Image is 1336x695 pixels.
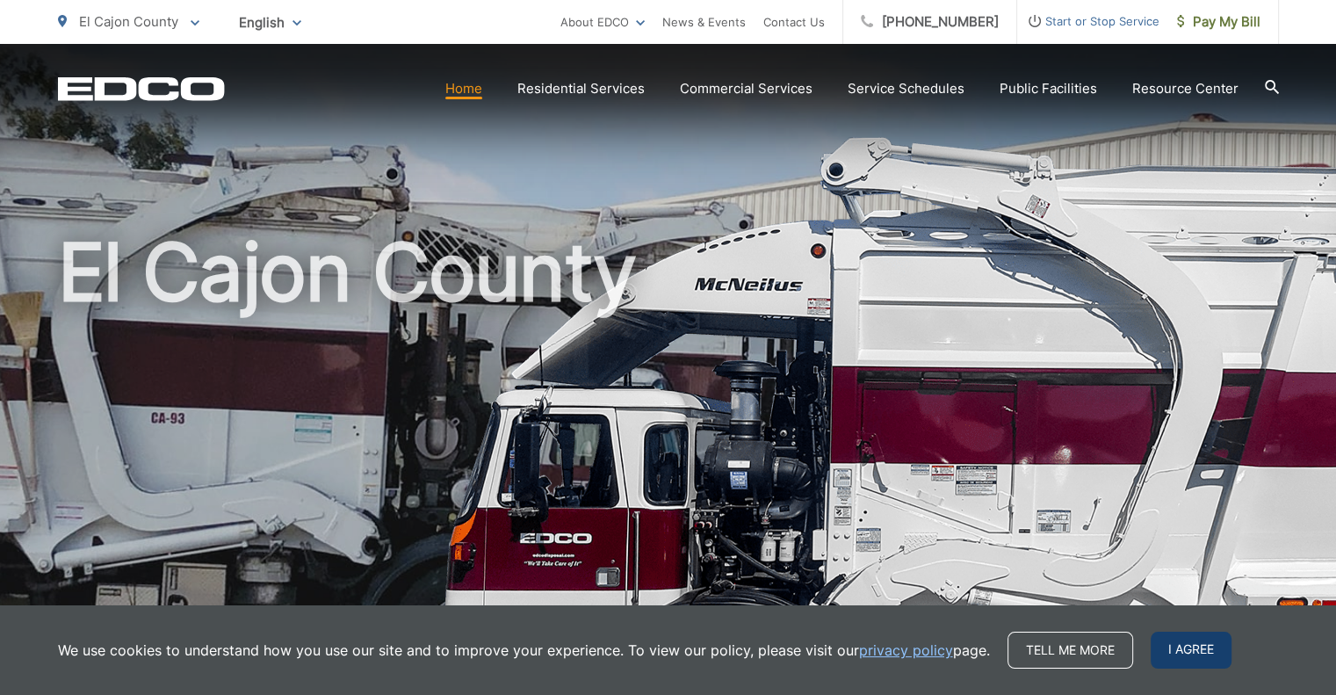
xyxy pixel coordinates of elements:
[848,78,964,99] a: Service Schedules
[517,78,645,99] a: Residential Services
[79,13,178,30] span: El Cajon County
[58,76,225,101] a: EDCD logo. Return to the homepage.
[1177,11,1260,33] span: Pay My Bill
[226,7,314,38] span: English
[859,640,953,661] a: privacy policy
[445,78,482,99] a: Home
[560,11,645,33] a: About EDCO
[58,640,990,661] p: We use cookies to understand how you use our site and to improve your experience. To view our pol...
[662,11,746,33] a: News & Events
[1132,78,1239,99] a: Resource Center
[763,11,825,33] a: Contact Us
[680,78,812,99] a: Commercial Services
[1007,632,1133,669] a: Tell me more
[1151,632,1231,669] span: I agree
[1000,78,1097,99] a: Public Facilities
